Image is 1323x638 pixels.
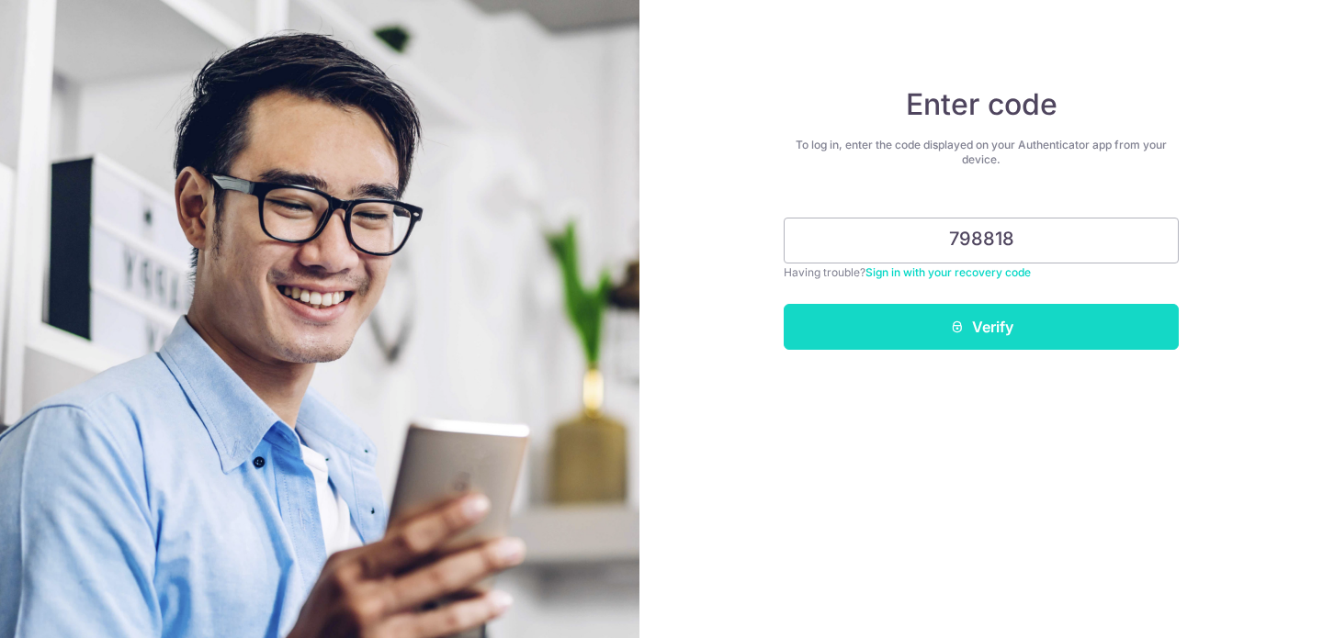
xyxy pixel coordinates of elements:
[784,263,1179,282] div: Having trouble?
[784,86,1179,123] h4: Enter code
[784,218,1179,263] input: Enter 6 digit code
[784,304,1179,350] button: Verify
[784,138,1179,167] div: To log in, enter the code displayed on your Authenticator app from your device.
[865,265,1031,279] a: Sign in with your recovery code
